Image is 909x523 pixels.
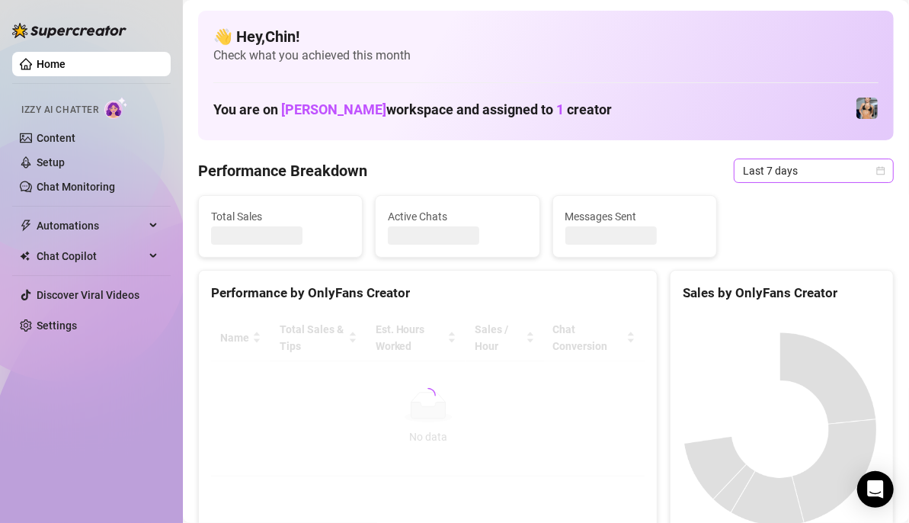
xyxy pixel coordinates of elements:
h4: 👋 Hey, Chin ! [213,26,879,47]
div: Sales by OnlyFans Creator [683,283,881,303]
span: Total Sales [211,208,350,225]
img: logo-BBDzfeDw.svg [12,23,126,38]
span: Last 7 days [743,159,885,182]
span: Active Chats [388,208,527,225]
span: Izzy AI Chatter [21,103,98,117]
span: calendar [876,166,885,175]
a: Content [37,132,75,144]
span: 1 [556,101,564,117]
h1: You are on workspace and assigned to creator [213,101,612,118]
a: Discover Viral Videos [37,289,139,301]
h4: Performance Breakdown [198,160,367,181]
span: Messages Sent [565,208,704,225]
img: AI Chatter [104,97,128,119]
span: [PERSON_NAME] [281,101,386,117]
a: Settings [37,319,77,332]
div: Open Intercom Messenger [857,471,894,508]
a: Setup [37,156,65,168]
div: Performance by OnlyFans Creator [211,283,645,303]
span: Automations [37,213,145,238]
span: thunderbolt [20,220,32,232]
a: Home [37,58,66,70]
span: Chat Copilot [37,244,145,268]
img: Chat Copilot [20,251,30,261]
img: Veronica [856,98,878,119]
a: Chat Monitoring [37,181,115,193]
span: loading [420,387,437,404]
span: Check what you achieved this month [213,47,879,64]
